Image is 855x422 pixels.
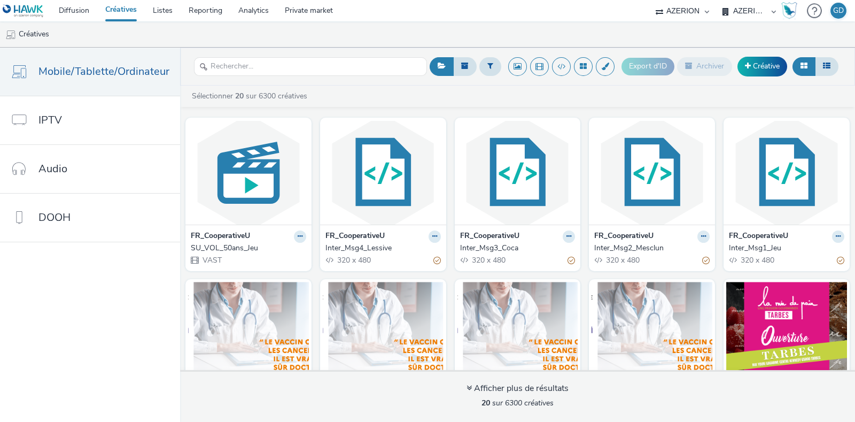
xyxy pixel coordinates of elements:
span: Mobile/Tablette/Ordinateur [38,64,169,79]
div: GD [833,3,844,19]
img: Proposition 2 DROM visual [457,282,578,386]
strong: 20 [235,91,244,101]
img: GEODISPLAY - MPU - LMP TARBES visual [726,282,847,386]
a: Inter_Msg4_Lessive [325,243,441,254]
strong: FR_CooperativeU [460,231,519,243]
img: Proposition 3 DROM visual [323,282,444,386]
img: mobile [5,29,16,40]
div: Partiellement valide [702,255,710,266]
div: Afficher plus de résultats [467,382,569,395]
button: Grille [792,57,815,75]
a: Inter_Msg2_Mesclun [594,243,710,254]
span: IPTV [38,112,62,128]
img: Inter_Msg1_Jeu visual [726,120,847,225]
button: Archiver [677,57,732,75]
strong: 20 [481,398,490,408]
span: 320 x 480 [471,255,506,265]
button: Export d'ID [621,58,674,75]
img: Inter_Msg4_Lessive visual [323,120,444,225]
span: 320 x 480 [605,255,640,265]
strong: FR_CooperativeU [594,231,654,243]
div: Inter_Msg1_Jeu [729,243,840,254]
span: sur 6300 créatives [481,398,554,408]
a: Sélectionner sur 6300 créatives [191,91,312,101]
a: SU_VOL_50ans_Jeu [191,243,306,254]
div: Inter_Msg2_Mesclun [594,243,705,254]
div: Inter_Msg4_Lessive [325,243,437,254]
div: SU_VOL_50ans_Jeu [191,243,302,254]
a: Créative [737,57,787,76]
span: VAST [201,255,222,265]
input: Rechercher... [194,57,427,76]
div: Partiellement valide [433,255,441,266]
strong: FR_CooperativeU [325,231,385,243]
a: Hawk Academy [781,2,802,19]
a: Inter_Msg3_Coca [460,243,576,254]
button: Liste [815,57,838,75]
img: SU_VOL_50ans_Jeu visual [188,120,309,225]
img: undefined Logo [3,4,44,18]
img: Proposition 4 DROM visual [188,282,309,386]
a: Inter_Msg1_Jeu [729,243,844,254]
img: Hawk Academy [781,2,797,19]
img: Inter_Msg2_Mesclun visual [592,120,712,225]
div: Inter_Msg3_Coca [460,243,571,254]
img: Inter_Msg3_Coca visual [457,120,578,225]
strong: FR_CooperativeU [729,231,788,243]
div: Partiellement valide [568,255,575,266]
span: 320 x 480 [336,255,371,265]
span: Audio [38,161,67,177]
div: Partiellement valide [837,255,844,266]
strong: FR_CooperativeU [191,231,250,243]
span: DOOH [38,210,71,225]
span: 320 x 480 [740,255,774,265]
img: Proposition 1 DROM visual [592,282,712,386]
